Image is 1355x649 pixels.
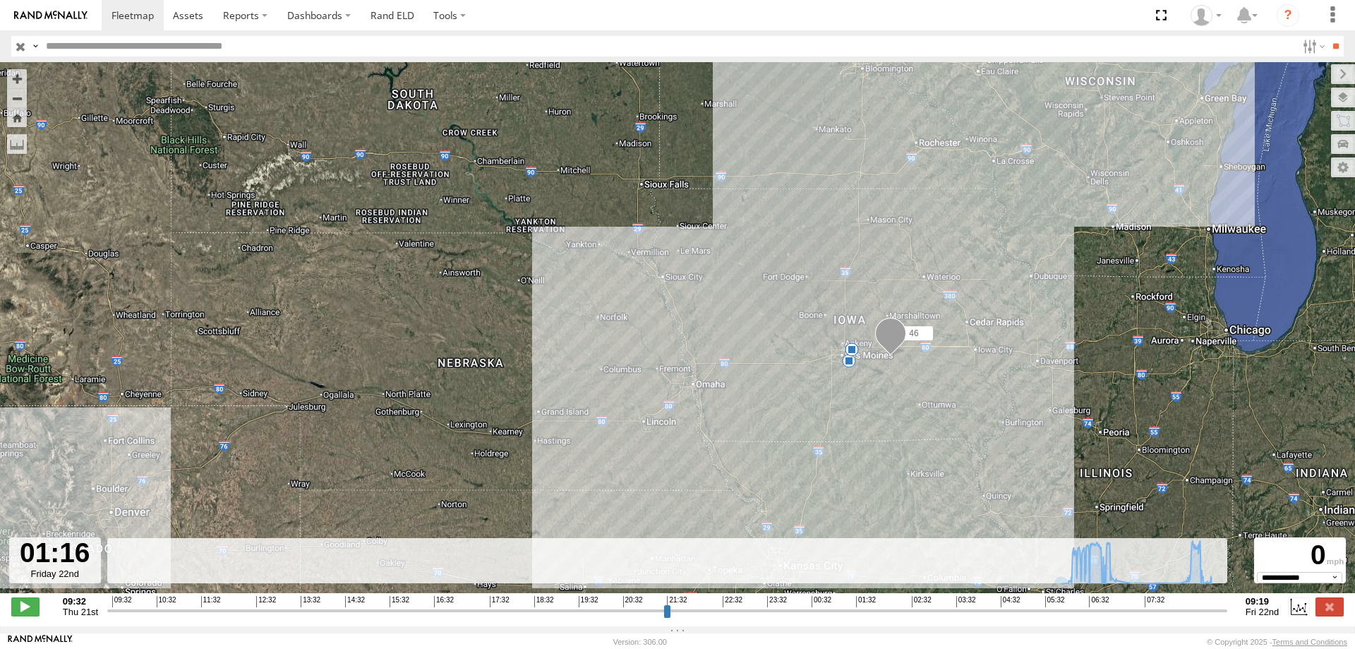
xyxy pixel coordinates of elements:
span: 12:32 [256,596,276,607]
span: 46 [909,328,918,338]
span: 11:32 [201,596,221,607]
span: 14:32 [345,596,365,607]
span: 07:32 [1145,596,1164,607]
span: 23:32 [767,596,787,607]
div: 0 [1256,540,1344,572]
span: 16:32 [434,596,454,607]
label: Measure [7,134,27,154]
div: Chase Tanke [1186,5,1227,26]
label: Play/Stop [11,597,40,616]
label: Map Settings [1331,157,1355,177]
strong: 09:32 [63,596,98,607]
strong: 09:19 [1246,596,1279,607]
span: 09:32 [112,596,132,607]
i: ? [1277,4,1299,27]
span: 19:32 [579,596,598,607]
span: 15:32 [390,596,409,607]
span: 18:32 [534,596,554,607]
span: 02:32 [912,596,932,607]
a: Visit our Website [8,635,73,649]
button: Zoom in [7,69,27,88]
a: Terms and Conditions [1272,638,1347,646]
span: 13:32 [301,596,320,607]
span: 05:32 [1045,596,1065,607]
span: 00:32 [812,596,831,607]
span: 03:32 [956,596,976,607]
label: Close [1315,597,1344,616]
label: Search Filter Options [1297,36,1327,56]
span: 17:32 [490,596,510,607]
span: 21:32 [667,596,687,607]
img: rand-logo.svg [14,11,88,20]
div: © Copyright 2025 - [1207,638,1347,646]
span: 01:32 [856,596,876,607]
div: Version: 306.00 [613,638,667,646]
span: 10:32 [157,596,176,607]
span: Thu 21st Aug 2025 [63,607,98,617]
span: 04:32 [1001,596,1020,607]
label: Search Query [30,36,41,56]
span: Fri 22nd Aug 2025 [1246,607,1279,617]
button: Zoom out [7,88,27,108]
span: 06:32 [1089,596,1109,607]
span: 20:32 [623,596,643,607]
span: 22:32 [723,596,742,607]
button: Zoom Home [7,108,27,127]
